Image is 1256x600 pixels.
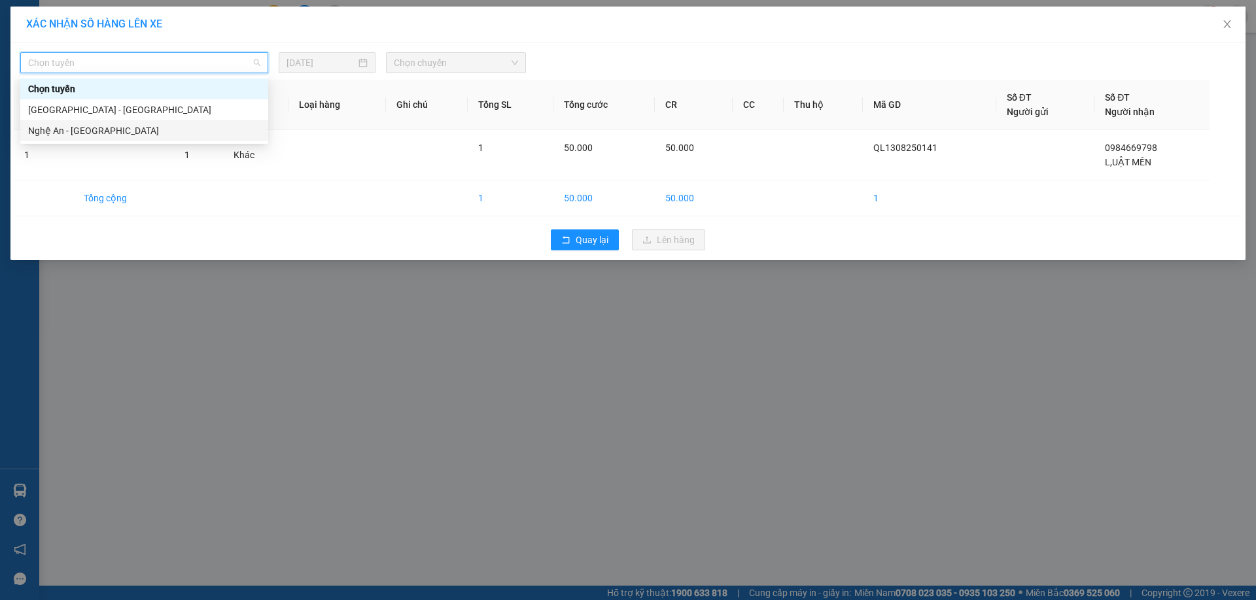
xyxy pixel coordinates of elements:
div: Hà Nội - Nghệ An [20,99,268,120]
td: 1 [14,130,73,180]
button: Close [1209,7,1246,43]
span: Chọn tuyến [28,53,260,73]
td: 1 [863,180,996,216]
span: L,UẬT MỀN [1105,157,1151,167]
div: Nghệ An - [GEOGRAPHIC_DATA] [28,124,260,138]
span: 50.000 [564,142,593,153]
td: 50.000 [553,180,655,216]
div: Chọn tuyến [20,78,268,99]
div: Chọn tuyến [28,82,260,96]
td: 50.000 [655,180,733,216]
th: Tổng cước [553,80,655,130]
td: 1 [468,180,553,216]
span: Quay lại [576,233,608,247]
button: rollbackQuay lại [551,229,619,250]
span: 1 [478,142,483,153]
th: STT [14,80,73,130]
th: CR [655,80,733,130]
span: Người gửi [1007,107,1049,117]
th: CC [733,80,784,130]
span: Chọn chuyến [394,53,518,73]
div: [GEOGRAPHIC_DATA] - [GEOGRAPHIC_DATA] [28,103,260,117]
span: XÁC NHẬN SỐ HÀNG LÊN XE [26,18,162,30]
span: 50.000 [665,142,694,153]
span: Người nhận [1105,107,1155,117]
span: rollback [561,235,570,246]
th: Mã GD [863,80,996,130]
span: Số ĐT [1105,92,1130,103]
div: Nghệ An - Hà Nội [20,120,268,141]
input: 13/08/2025 [287,56,356,70]
th: Tổng SL [468,80,553,130]
th: Loại hàng [288,80,386,130]
span: QL1308250141 [873,142,937,153]
button: uploadLên hàng [632,229,705,250]
span: 0984669798 [1105,142,1157,153]
span: close [1222,19,1232,29]
th: Thu hộ [784,80,863,130]
span: Số ĐT [1007,92,1032,103]
td: Tổng cộng [73,180,174,216]
span: 1 [184,150,190,160]
th: Ghi chú [386,80,468,130]
td: Khác [223,130,288,180]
